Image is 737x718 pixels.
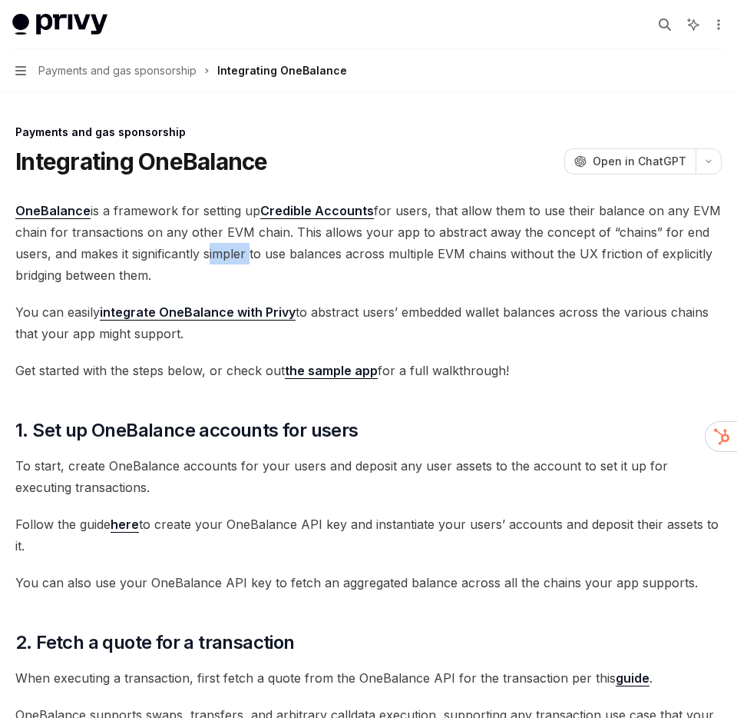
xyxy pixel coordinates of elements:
div: Payments and gas sponsorship [15,125,722,140]
span: Payments and gas sponsorship [38,61,197,80]
a: integrate OneBalance with Privy [100,304,296,321]
a: Credible Accounts [260,203,374,219]
span: 2. Fetch a quote for a transaction [15,630,295,655]
span: You can also use your OneBalance API key to fetch an aggregated balance across all the chains you... [15,572,722,593]
span: Follow the guide to create your OneBalance API key and instantiate your users’ accounts and depos... [15,514,722,557]
img: light logo [12,14,107,35]
span: You can easily to abstract users’ embedded wallet balances across the various chains that your ap... [15,301,722,344]
span: Get started with the steps below, or check out for a full walkthrough! [15,360,722,381]
a: OneBalance [15,203,91,219]
span: is a framework for setting up for users, that allow them to use their balance on any EVM chain fo... [15,200,722,286]
a: here [111,517,139,533]
span: 1. Set up OneBalance accounts for users [15,418,359,443]
h1: Integrating OneBalance [15,148,268,175]
span: Open in ChatGPT [593,154,686,169]
a: the sample app [285,363,378,379]
span: To start, create OneBalance accounts for your users and deposit any user assets to the account to... [15,455,722,498]
span: When executing a transaction, first fetch a quote from the OneBalance API for the transaction per... [15,667,722,689]
a: guide [616,670,649,686]
button: Open in ChatGPT [564,148,696,175]
div: Integrating OneBalance [217,61,347,80]
button: More actions [709,14,725,35]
